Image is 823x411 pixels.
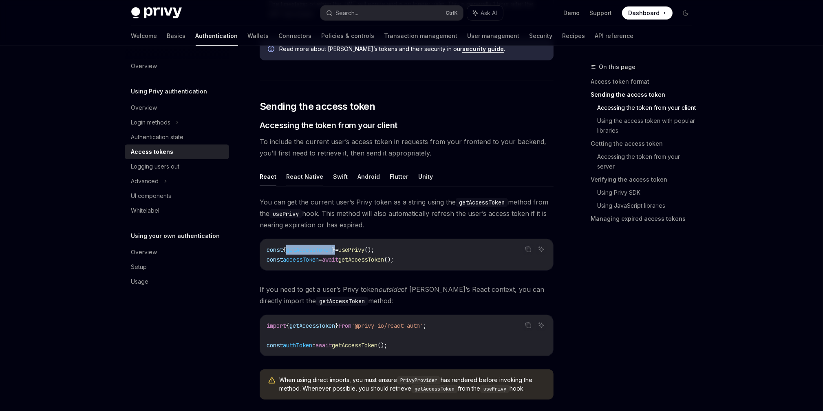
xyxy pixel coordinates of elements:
span: const [267,256,283,263]
a: Using the access token with popular libraries [598,114,699,137]
div: Overview [131,61,157,71]
button: Copy the contents from the code block [523,244,534,255]
span: await [316,342,332,349]
button: Swift [333,167,348,186]
span: authToken [283,342,312,349]
a: Authentication [196,26,238,46]
img: dark logo [131,7,182,19]
code: usePrivy [269,209,302,218]
a: Sending the access token [591,88,699,101]
span: await [322,256,338,263]
button: Android [357,167,380,186]
span: On this page [599,62,636,72]
span: '@privy-io/react-auth' [351,322,423,329]
a: User management [468,26,520,46]
span: (); [377,342,387,349]
span: (); [384,256,394,263]
button: Ask AI [467,6,503,20]
span: import [267,322,286,329]
span: To include the current user’s access token in requests from your frontend to your backend, you’ll... [260,136,554,159]
div: Logging users out [131,162,180,171]
svg: Info [268,46,276,54]
a: Accessing the token from your client [598,101,699,114]
span: getAccessToken [286,246,332,253]
span: accessToken [283,256,319,263]
a: Using Privy SDK [598,186,699,199]
button: React Native [286,167,323,186]
a: Welcome [131,26,157,46]
code: getAccessToken [411,385,458,393]
div: Setup [131,262,147,272]
div: Usage [131,277,149,287]
a: Recipes [563,26,585,46]
span: } [332,246,335,253]
a: API reference [595,26,634,46]
span: } [335,322,338,329]
div: Login methods [131,118,171,127]
div: Search... [336,8,359,18]
div: Overview [131,247,157,257]
span: usePrivy [338,246,364,253]
a: Whitelabel [125,203,229,218]
a: Overview [125,245,229,260]
a: Dashboard [622,7,673,20]
a: Connectors [279,26,312,46]
span: getAccessToken [338,256,384,263]
span: = [335,246,338,253]
a: Setup [125,260,229,274]
span: Dashboard [629,9,660,17]
code: usePrivy [480,385,510,393]
a: Overview [125,59,229,73]
span: Ask AI [481,9,497,17]
a: Verifying the access token [591,173,699,186]
span: When using direct imports, you must ensure has rendered before invoking the method. Whenever poss... [279,376,545,393]
span: Accessing the token from your client [260,120,397,131]
em: outside [378,285,401,293]
a: Wallets [248,26,269,46]
span: = [312,342,316,349]
span: { [283,246,286,253]
a: Logging users out [125,159,229,174]
a: security guide [462,45,504,53]
div: Access tokens [131,147,174,157]
span: Sending the access token [260,100,375,113]
div: Whitelabel [131,206,160,215]
span: If you need to get a user’s Privy token of [PERSON_NAME]’s React context, you can directly import... [260,284,554,307]
h5: Using Privy authentication [131,87,207,96]
div: Overview [131,103,157,113]
span: = [319,256,322,263]
span: (); [364,246,374,253]
span: Read more about [PERSON_NAME]’s tokens and their security in our . [279,45,545,53]
a: Basics [167,26,186,46]
span: const [267,246,283,253]
button: Flutter [390,167,408,186]
span: from [338,322,351,329]
a: Support [590,9,612,17]
a: Usage [125,274,229,289]
a: Using JavaScript libraries [598,199,699,212]
span: { [286,322,289,329]
code: getAccessToken [456,198,508,207]
button: Toggle dark mode [679,7,692,20]
a: Getting the access token [591,137,699,150]
a: Overview [125,100,229,115]
a: Access tokens [125,144,229,159]
div: UI components [131,191,172,201]
h5: Using your own authentication [131,231,220,241]
code: PrivyProvider [397,376,441,384]
a: UI components [125,189,229,203]
a: Security [530,26,553,46]
a: Policies & controls [322,26,375,46]
button: React [260,167,276,186]
a: Demo [564,9,580,17]
div: Authentication state [131,132,184,142]
span: getAccessToken [289,322,335,329]
a: Managing expired access tokens [591,212,699,225]
span: You can get the current user’s Privy token as a string using the method from the hook. This metho... [260,196,554,231]
svg: Warning [268,377,276,385]
button: Ask AI [536,320,547,331]
span: getAccessToken [332,342,377,349]
div: Advanced [131,176,159,186]
button: Ask AI [536,244,547,255]
code: getAccessToken [316,297,368,306]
